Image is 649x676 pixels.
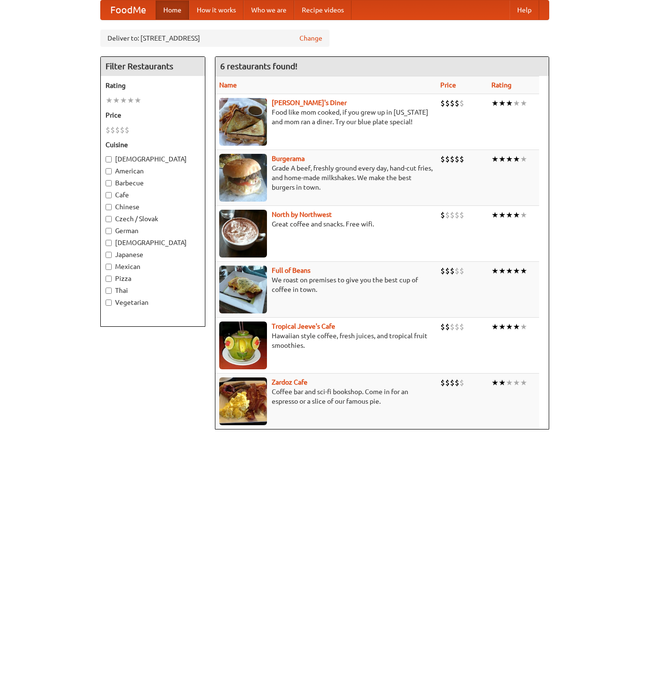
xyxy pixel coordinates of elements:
[106,252,112,258] input: Japanese
[299,33,322,43] a: Change
[491,81,511,89] a: Rating
[513,154,520,164] li: ★
[106,81,200,90] h5: Rating
[520,154,527,164] li: ★
[440,210,445,220] li: $
[106,262,200,271] label: Mexican
[513,377,520,388] li: ★
[106,156,112,162] input: [DEMOGRAPHIC_DATA]
[455,322,459,332] li: $
[219,107,433,127] p: Food like mom cooked, if you grew up in [US_STATE] and mom ran a diner. Try our blue plate special!
[520,322,527,332] li: ★
[272,99,347,107] b: [PERSON_NAME]'s Diner
[127,95,134,106] li: ★
[106,178,200,188] label: Barbecue
[440,322,445,332] li: $
[445,98,450,108] li: $
[219,377,267,425] img: zardoz.jpg
[106,226,200,236] label: German
[106,214,200,224] label: Czech / Slovak
[272,211,332,218] b: North by Northwest
[491,210,499,220] li: ★
[106,125,110,135] li: $
[459,154,464,164] li: $
[120,125,125,135] li: $
[120,95,127,106] li: ★
[106,95,113,106] li: ★
[450,154,455,164] li: $
[101,0,156,20] a: FoodMe
[100,30,330,47] div: Deliver to: [STREET_ADDRESS]
[513,266,520,276] li: ★
[440,81,456,89] a: Price
[513,98,520,108] li: ★
[450,322,455,332] li: $
[506,98,513,108] li: ★
[450,98,455,108] li: $
[499,98,506,108] li: ★
[272,155,305,162] b: Burgerama
[459,322,464,332] li: $
[219,275,433,294] p: We roast on premises to give you the best cup of coffee in town.
[106,286,200,295] label: Thai
[440,377,445,388] li: $
[272,267,310,274] a: Full of Beans
[106,140,200,150] h5: Cuisine
[520,266,527,276] li: ★
[506,154,513,164] li: ★
[244,0,294,20] a: Who we are
[459,210,464,220] li: $
[106,300,112,306] input: Vegetarian
[106,276,112,282] input: Pizza
[499,210,506,220] li: ★
[106,190,200,200] label: Cafe
[106,192,112,198] input: Cafe
[106,288,112,294] input: Thai
[491,266,499,276] li: ★
[219,266,267,313] img: beans.jpg
[491,98,499,108] li: ★
[106,240,112,246] input: [DEMOGRAPHIC_DATA]
[506,322,513,332] li: ★
[272,378,308,386] a: Zardoz Cafe
[106,110,200,120] h5: Price
[506,210,513,220] li: ★
[491,377,499,388] li: ★
[455,266,459,276] li: $
[106,202,200,212] label: Chinese
[455,377,459,388] li: $
[499,266,506,276] li: ★
[506,266,513,276] li: ★
[106,274,200,283] label: Pizza
[491,154,499,164] li: ★
[113,95,120,106] li: ★
[106,168,112,174] input: American
[115,125,120,135] li: $
[219,81,237,89] a: Name
[459,377,464,388] li: $
[219,154,267,202] img: burgerama.jpg
[455,210,459,220] li: $
[106,166,200,176] label: American
[513,210,520,220] li: ★
[106,238,200,247] label: [DEMOGRAPHIC_DATA]
[219,322,267,369] img: jeeves.jpg
[459,98,464,108] li: $
[189,0,244,20] a: How it works
[440,266,445,276] li: $
[219,331,433,350] p: Hawaiian style coffee, fresh juices, and tropical fruit smoothies.
[110,125,115,135] li: $
[459,266,464,276] li: $
[106,216,112,222] input: Czech / Slovak
[445,322,450,332] li: $
[106,180,112,186] input: Barbecue
[156,0,189,20] a: Home
[520,210,527,220] li: ★
[219,210,267,258] img: north.jpg
[219,163,433,192] p: Grade A beef, freshly ground every day, hand-cut fries, and home-made milkshakes. We make the bes...
[450,210,455,220] li: $
[491,322,499,332] li: ★
[272,322,335,330] a: Tropical Jeeve's Cafe
[450,266,455,276] li: $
